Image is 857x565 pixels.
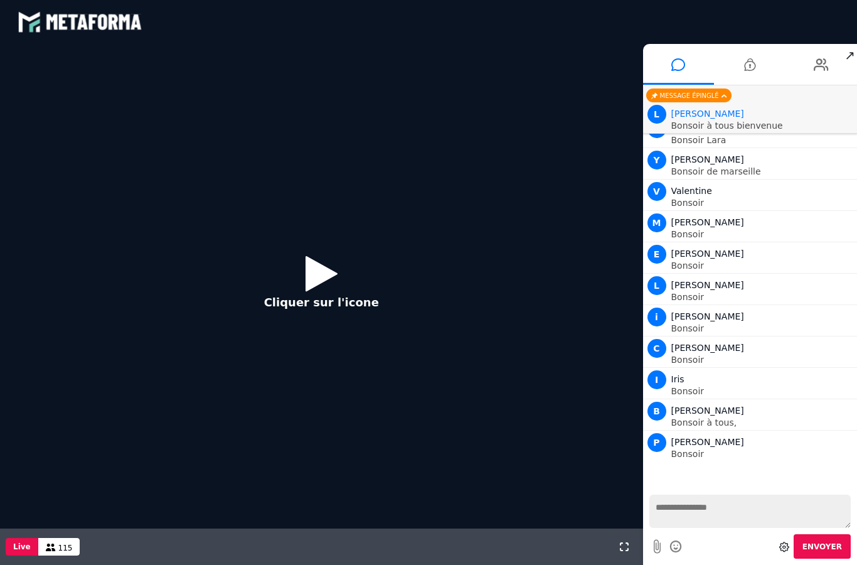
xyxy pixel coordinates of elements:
[6,538,38,556] button: Live
[671,261,854,270] p: Bonsoir
[671,230,854,239] p: Bonsoir
[671,437,744,447] span: [PERSON_NAME]
[671,121,854,130] p: Bonsoir à tous bienvenue
[647,433,666,452] span: P
[252,246,391,327] button: Cliquer sur l'icone
[671,449,854,458] p: Bonsoir
[647,402,666,421] span: B
[671,186,712,196] span: Valentine
[647,308,666,326] span: i
[671,311,744,321] span: [PERSON_NAME]
[671,217,744,227] span: [PERSON_NAME]
[671,280,744,290] span: [PERSON_NAME]
[671,355,854,364] p: Bonsoir
[671,109,744,119] span: Animateur
[647,182,666,201] span: V
[646,89,732,102] div: Message épinglé
[264,294,379,311] p: Cliquer sur l'icone
[671,418,854,427] p: Bonsoir à tous,
[671,136,854,144] p: Bonsoir Lara
[647,276,666,295] span: L
[671,293,854,301] p: Bonsoir
[671,387,854,395] p: Bonsoir
[671,324,854,333] p: Bonsoir
[794,534,851,559] button: Envoyer
[671,406,744,416] span: [PERSON_NAME]
[802,542,842,551] span: Envoyer
[647,151,666,169] span: Y
[647,105,666,124] span: L
[647,339,666,358] span: C
[671,198,854,207] p: Bonsoir
[671,374,684,384] span: Iris
[647,213,666,232] span: M
[671,249,744,259] span: [PERSON_NAME]
[647,370,666,389] span: I
[671,167,854,176] p: Bonsoir de marseille
[647,245,666,264] span: E
[671,343,744,353] span: [PERSON_NAME]
[58,544,73,552] span: 115
[843,44,857,67] span: ↗
[671,154,744,164] span: [PERSON_NAME]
